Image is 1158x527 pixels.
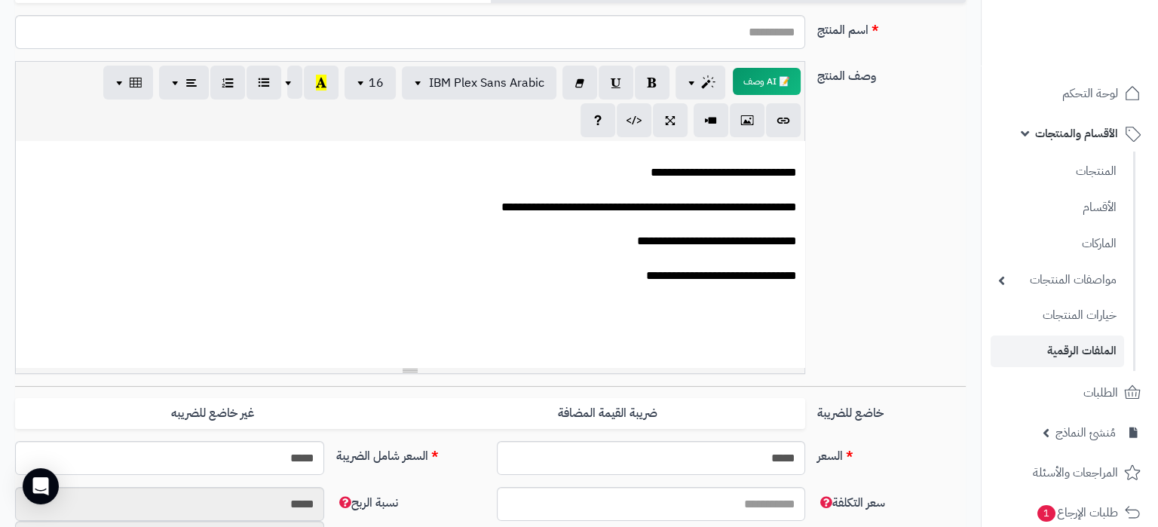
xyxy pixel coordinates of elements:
[811,61,972,85] label: وصف المنتج
[23,468,59,504] div: Open Intercom Messenger
[330,441,491,465] label: السعر شامل الضريبة
[369,74,384,92] span: 16
[429,74,544,92] span: IBM Plex Sans Arabic
[1062,83,1118,104] span: لوحة التحكم
[402,66,556,100] button: IBM Plex Sans Arabic
[991,228,1124,260] a: الماركات
[991,155,1124,188] a: المنتجات
[817,494,885,512] span: سعر التكلفة
[1035,123,1118,144] span: الأقسام والمنتجات
[991,455,1149,491] a: المراجعات والأسئلة
[811,15,972,39] label: اسم المنتج
[733,68,801,95] button: 📝 AI وصف
[1083,382,1118,403] span: الطلبات
[1055,422,1116,443] span: مُنشئ النماذج
[15,398,410,429] label: غير خاضع للضريبه
[336,494,398,512] span: نسبة الربح
[991,264,1124,296] a: مواصفات المنتجات
[991,375,1149,411] a: الطلبات
[1036,502,1118,523] span: طلبات الإرجاع
[410,398,805,429] label: ضريبة القيمة المضافة
[991,191,1124,224] a: الأقسام
[1055,41,1144,72] img: logo-2.png
[991,75,1149,112] a: لوحة التحكم
[1037,505,1055,522] span: 1
[1033,462,1118,483] span: المراجعات والأسئلة
[991,336,1124,366] a: الملفات الرقمية
[811,441,972,465] label: السعر
[811,398,972,422] label: خاضع للضريبة
[991,299,1124,332] a: خيارات المنتجات
[345,66,396,100] button: 16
